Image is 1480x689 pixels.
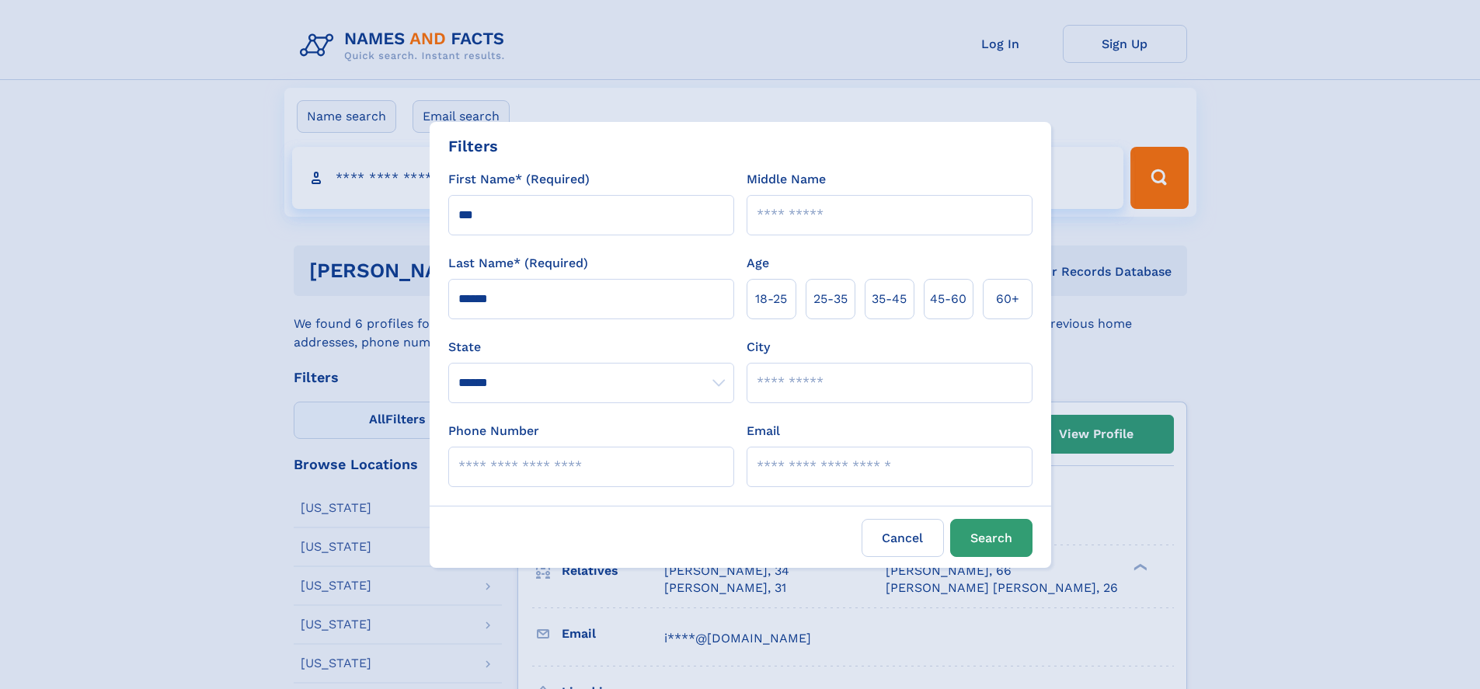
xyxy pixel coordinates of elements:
button: Search [950,519,1033,557]
label: Cancel [862,519,944,557]
span: 60+ [996,290,1019,308]
label: Phone Number [448,422,539,440]
label: Email [747,422,780,440]
span: 18‑25 [755,290,787,308]
div: Filters [448,134,498,158]
span: 45‑60 [930,290,966,308]
label: First Name* (Required) [448,170,590,189]
label: State [448,338,734,357]
label: Age [747,254,769,273]
label: Middle Name [747,170,826,189]
span: 35‑45 [872,290,907,308]
label: Last Name* (Required) [448,254,588,273]
label: City [747,338,770,357]
span: 25‑35 [813,290,848,308]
